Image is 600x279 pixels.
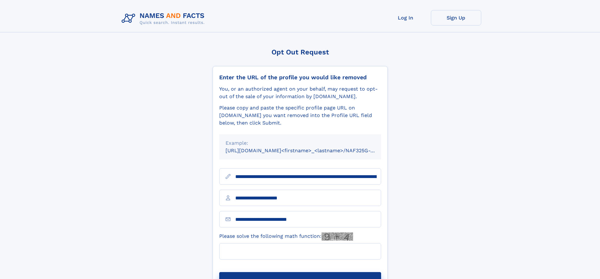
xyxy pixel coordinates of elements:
div: Please copy and paste the specific profile page URL on [DOMAIN_NAME] you want removed into the Pr... [219,104,381,127]
div: Example: [226,139,375,147]
div: Enter the URL of the profile you would like removed [219,74,381,81]
img: Logo Names and Facts [119,10,210,27]
a: Log In [380,10,431,25]
div: You, or an authorized agent on your behalf, may request to opt-out of the sale of your informatio... [219,85,381,100]
a: Sign Up [431,10,481,25]
small: [URL][DOMAIN_NAME]<firstname>_<lastname>/NAF325G-xxxxxxxx [226,148,393,153]
div: Opt Out Request [213,48,388,56]
label: Please solve the following math function: [219,232,353,241]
